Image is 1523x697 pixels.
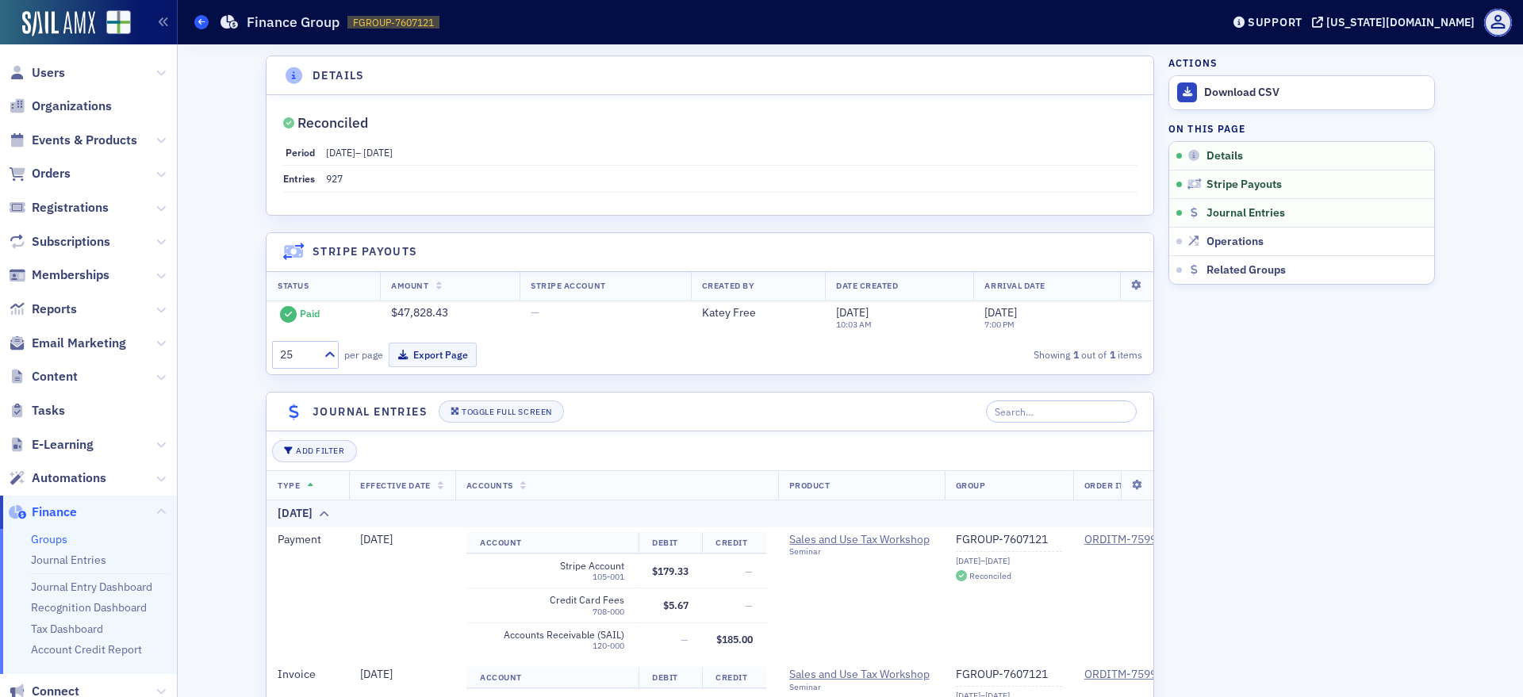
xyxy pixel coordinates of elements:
[391,280,428,291] span: Amount
[106,10,131,35] img: SailAMX
[360,532,393,546] span: [DATE]
[1207,206,1285,220] span: Journal Entries
[32,436,94,454] span: E-Learning
[789,480,831,491] span: Product
[278,532,321,546] span: Payment
[1168,56,1218,70] h4: Actions
[9,64,65,82] a: Users
[1207,149,1243,163] span: Details
[986,400,1137,423] input: Search…
[480,560,624,572] span: Stripe Account
[1484,9,1512,36] span: Profile
[789,668,934,682] span: Sales and Use Tax Workshop
[531,305,539,320] span: —
[31,600,147,615] a: Recognition Dashboard
[1084,533,1176,547] a: ORDITM-7599555
[681,633,689,645] span: —
[31,553,106,567] a: Journal Entries
[984,305,1017,320] span: [DATE]
[1084,480,1137,491] span: Order Item
[9,199,109,216] a: Registrations
[9,402,65,419] a: Tasks
[9,436,94,454] a: E-Learning
[702,532,766,554] th: Credit
[836,280,898,291] span: Date Created
[9,132,137,149] a: Events & Products
[969,572,1011,580] div: Reconciled
[32,132,137,149] span: Events & Products
[9,335,126,352] a: Email Marketing
[95,10,131,37] a: View Homepage
[278,667,316,681] span: Invoice
[9,98,112,115] a: Organizations
[344,347,383,362] label: per page
[1070,347,1081,362] strong: 1
[789,682,934,692] div: Seminar
[480,629,624,641] span: Accounts Receivable (SAIL)
[702,306,814,320] div: Katey Free
[32,335,126,352] span: Email Marketing
[31,580,152,594] a: Journal Entry Dashboard
[32,64,65,82] span: Users
[639,532,703,554] th: Debit
[9,233,110,251] a: Subscriptions
[22,11,95,36] img: SailAMX
[836,305,869,320] span: [DATE]
[363,146,393,159] span: [DATE]
[9,301,77,318] a: Reports
[32,266,109,284] span: Memberships
[9,504,77,521] a: Finance
[956,533,1062,547] a: FGROUP-7607121
[466,532,639,554] th: Account
[836,319,872,330] time: 10:03 AM
[389,343,477,367] button: Export Page
[789,533,934,547] a: Sales and Use Tax Workshop
[360,480,430,491] span: Effective Date
[278,480,300,491] span: Type
[272,440,356,462] button: Add Filter
[702,667,766,689] th: Credit
[1326,15,1475,29] div: [US_STATE][DOMAIN_NAME]
[9,165,71,182] a: Orders
[32,199,109,216] span: Registrations
[466,667,639,689] th: Account
[283,172,315,185] span: Entries
[32,233,110,251] span: Subscriptions
[32,402,65,419] span: Tasks
[353,16,434,29] span: FGROUP-7607121
[300,308,320,320] div: Paid
[702,280,754,291] span: Created By
[462,408,551,416] div: Toggle Full Screen
[313,67,365,84] h4: Details
[984,319,1015,330] time: 7:00 PM
[313,243,418,260] h4: Stripe Payouts
[480,641,624,651] div: 120-000
[716,633,753,645] span: $185.00
[466,480,513,491] span: Accounts
[480,594,624,606] span: Credit Card Fees
[32,469,106,487] span: Automations
[439,400,564,423] button: Toggle Full Screen
[32,98,112,115] span: Organizations
[32,165,71,182] span: Orders
[32,504,77,521] span: Finance
[1107,347,1118,362] strong: 1
[956,556,1062,566] div: [DATE]–[DATE]
[247,13,340,32] h1: Finance Group
[864,347,1143,362] div: Showing out of items
[745,565,753,577] span: —
[1204,86,1426,100] div: Download CSV
[32,301,77,318] span: Reports
[9,469,106,487] a: Automations
[480,572,624,582] div: 105-001
[391,305,448,320] span: $47,828.43
[1168,121,1435,136] h4: On this page
[652,565,689,577] span: $179.33
[1207,235,1264,249] span: Operations
[9,266,109,284] a: Memberships
[31,532,67,546] a: Groups
[984,280,1045,291] span: Arrival Date
[663,599,689,611] span: $5.67
[326,146,355,159] span: [DATE]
